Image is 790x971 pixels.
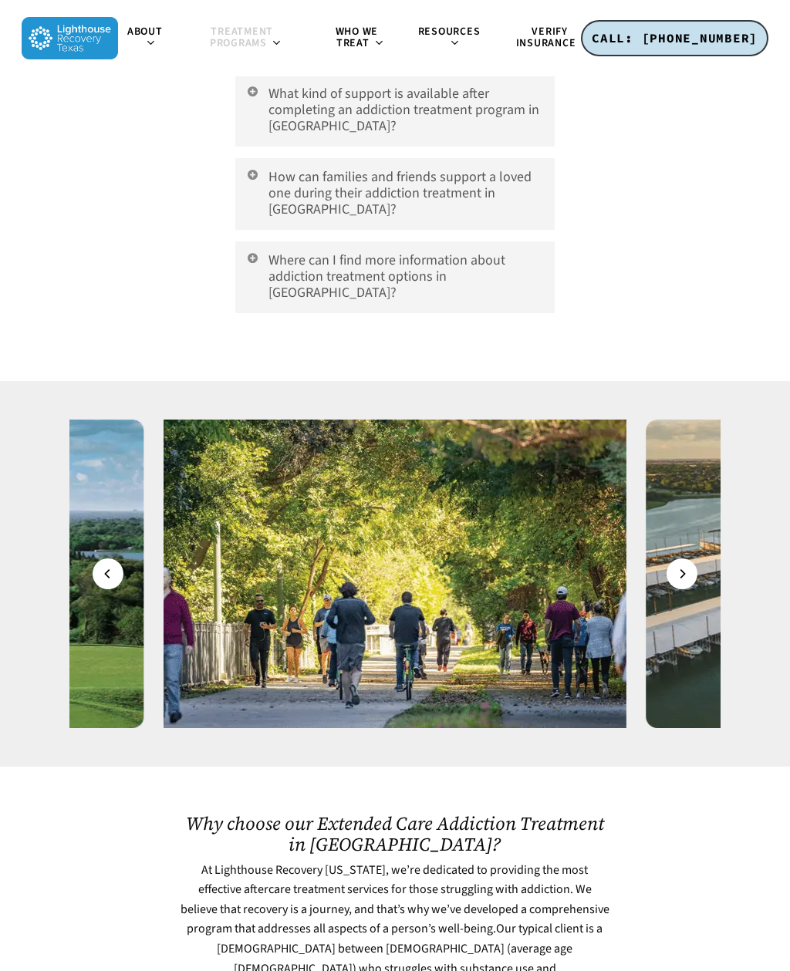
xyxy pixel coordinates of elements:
[667,558,697,589] button: Next
[592,30,758,46] span: CALL: [PHONE_NUMBER]
[22,17,118,59] img: Lighthouse Recovery Texas
[312,26,408,50] a: Who We Treat
[180,26,313,50] a: Treatment Programs
[127,24,163,39] span: About
[581,20,768,57] a: CALL: [PHONE_NUMBER]
[181,813,610,855] h2: Why choose our Extended Care Addiction Treatment in [GEOGRAPHIC_DATA]?
[409,26,498,50] a: Resources
[118,26,180,50] a: About
[210,24,273,52] span: Treatment Programs
[418,24,481,39] span: Resources
[235,75,554,147] a: What kind of support is available after completing an addiction treatment program in [GEOGRAPHIC_...
[164,420,626,728] img: katytrail
[93,558,123,589] button: Previous
[516,24,576,52] span: Verify Insurance
[181,861,609,938] span: At Lighthouse Recovery [US_STATE], we’re dedicated to providing the most effective aftercare trea...
[235,158,554,230] a: How can families and friends support a loved one during their addiction treatment in [GEOGRAPHIC_...
[336,24,379,52] span: Who We Treat
[235,241,554,313] a: Where can I find more information about addiction treatment options in [GEOGRAPHIC_DATA]?
[497,26,610,50] a: Verify Insurance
